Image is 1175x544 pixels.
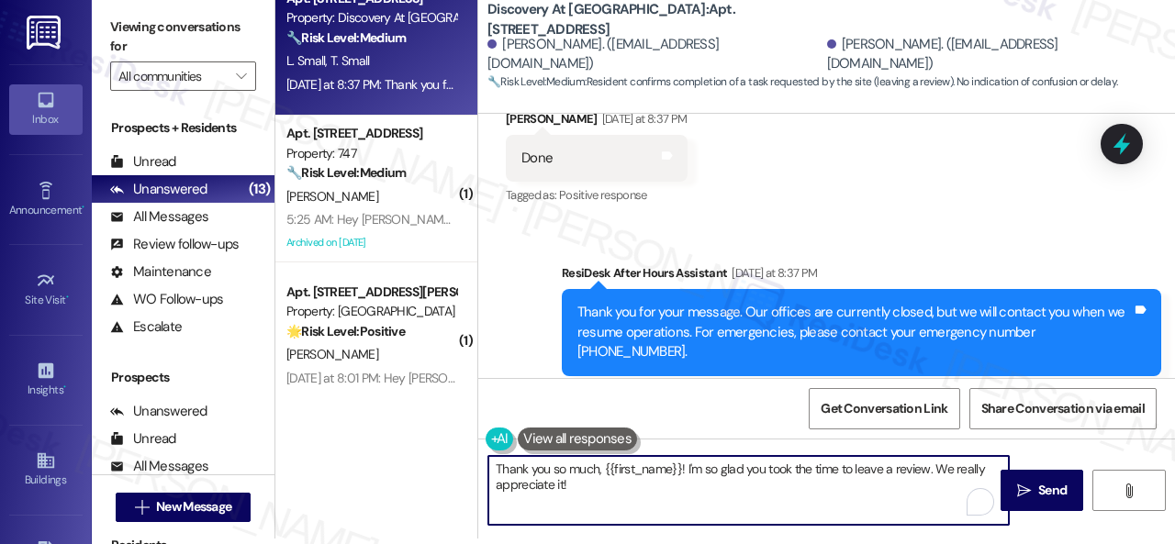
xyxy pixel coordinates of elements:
div: Unread [110,429,176,449]
div: All Messages [110,207,208,227]
div: [PERSON_NAME] [506,109,688,135]
span: T. Small [330,52,369,69]
div: [DATE] at 8:37 PM [598,109,688,128]
div: Maintenance [110,262,211,282]
div: [PERSON_NAME]. ([EMAIL_ADDRESS][DOMAIN_NAME]) [487,35,822,74]
span: [PERSON_NAME] [286,346,378,362]
i:  [1017,483,1031,498]
div: Apt. [STREET_ADDRESS][PERSON_NAME] [286,283,456,302]
label: Viewing conversations for [110,13,256,61]
textarea: To enrich screen reader interactions, please activate Accessibility in Grammarly extension settings [488,456,1009,525]
span: • [63,381,66,394]
span: Share Conversation via email [981,399,1145,418]
span: L. Small [286,52,330,69]
div: Prospects + Residents [92,118,274,138]
i:  [1122,483,1136,498]
button: Share Conversation via email [969,388,1157,429]
strong: 🔧 Risk Level: Medium [286,29,406,46]
span: New Message [156,497,231,516]
div: Tagged as: [562,376,1161,403]
div: Review follow-ups [110,235,239,254]
span: • [82,201,84,214]
div: Unanswered [110,402,207,421]
div: Prospects [92,368,274,387]
strong: 🔧 Risk Level: Medium [487,74,585,89]
div: All Messages [110,457,208,476]
span: • [66,291,69,304]
strong: 🌟 Risk Level: Positive [286,323,405,339]
strong: 🔧 Risk Level: Medium [286,164,406,181]
span: Send [1038,481,1067,500]
div: Property: [GEOGRAPHIC_DATA] [286,302,456,321]
i:  [135,500,149,515]
a: Site Visit • [9,265,83,315]
span: Get Conversation Link [821,399,947,418]
i:  [236,69,246,83]
div: Apt. [STREET_ADDRESS] [286,124,456,143]
div: Thank you for your message. Our offices are currently closed, but we will contact you when we res... [577,303,1132,361]
div: [DATE] at 8:37 PM [727,263,817,283]
a: Buildings [9,445,83,494]
div: Done [521,149,553,168]
div: 5:25 AM: Hey [PERSON_NAME], we appreciate your text! We'll be back at 11AM to help you out. If th... [286,211,1062,228]
div: ResiDesk After Hours Assistant [562,263,1161,289]
span: : Resident confirms completion of a task requested by the site (leaving a review). No indication ... [487,72,1117,92]
a: Insights • [9,355,83,405]
button: New Message [116,493,252,522]
img: ResiDesk Logo [27,16,64,50]
div: Archived on [DATE] [285,231,458,254]
div: WO Follow-ups [110,290,223,309]
div: (13) [244,175,274,204]
span: [PERSON_NAME] [286,188,378,205]
div: [DATE] at 8:01 PM: Hey [PERSON_NAME], we appreciate your text! We'll be back at 11AM to help you ... [286,370,1109,386]
a: Inbox [9,84,83,134]
div: Tagged as: [506,182,688,208]
input: All communities [118,61,227,91]
div: Escalate [110,317,182,337]
span: Positive response [559,187,647,203]
div: Property: 747 [286,144,456,163]
button: Send [1001,470,1083,511]
div: [PERSON_NAME]. ([EMAIL_ADDRESS][DOMAIN_NAME]) [827,35,1162,74]
div: Unread [110,152,176,172]
div: Unanswered [110,180,207,199]
div: Property: Discovery At [GEOGRAPHIC_DATA] [286,8,456,28]
button: Get Conversation Link [809,388,959,429]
